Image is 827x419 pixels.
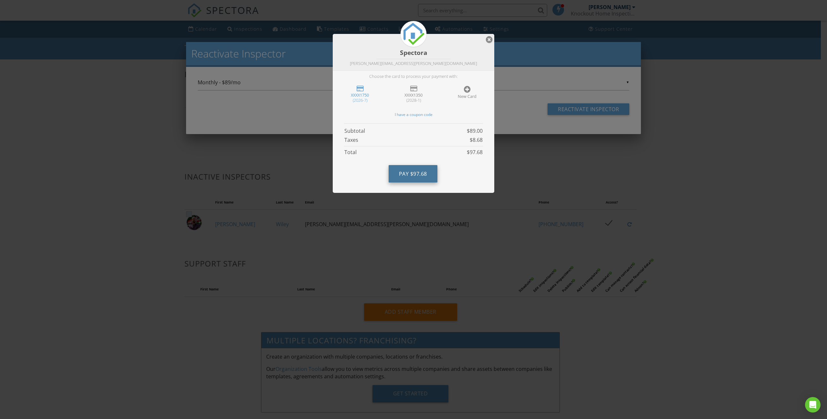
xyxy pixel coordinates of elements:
span: Total [344,149,357,156]
span: $8.68 [470,136,483,143]
div: New Card [447,94,487,99]
button: Pay $97.68 [389,165,437,183]
span: Taxes [344,136,358,143]
span: Pay [399,170,409,177]
span: $97.68 [410,170,427,177]
div: (2028-1) [393,98,434,103]
div: Spectora [339,48,488,57]
div: XXXX1750 [340,92,380,98]
div: Open Intercom Messenger [805,397,821,413]
div: (2026-7) [340,98,380,103]
div: XXXX1350 [393,92,434,98]
div: [PERSON_NAME][EMAIL_ADDRESS][PERSON_NAME][DOMAIN_NAME] [339,61,488,67]
div: I have a coupon code [337,112,490,117]
span: $89.00 [467,127,483,134]
p: Choose the card to process your payment with: [369,74,458,79]
span: Subtotal [344,127,365,134]
span: $97.68 [467,149,483,156]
